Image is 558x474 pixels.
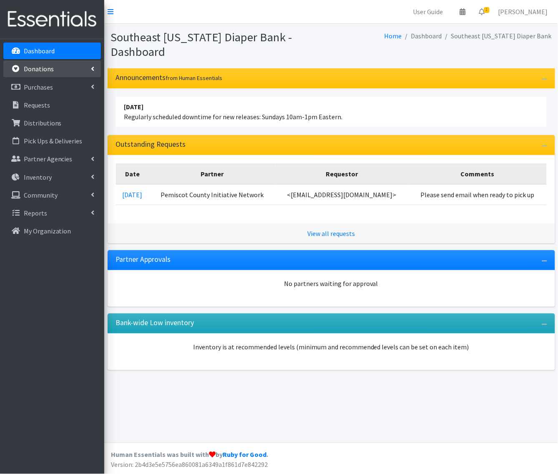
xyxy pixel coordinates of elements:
h3: Bank-wide Low inventory [116,319,194,327]
a: Requests [3,97,101,113]
a: Pick Ups & Deliveries [3,133,101,149]
a: Reports [3,205,101,221]
td: <[EMAIL_ADDRESS][DOMAIN_NAME]> [275,184,408,205]
td: Pemiscot County Initiative Network [149,184,275,205]
span: Version: 2b4d3e5e5756ea860081a6349a1f861d7e842292 [111,461,268,469]
a: My Organization [3,223,101,239]
p: Distributions [24,119,62,127]
img: HumanEssentials [3,5,101,33]
a: Purchases [3,79,101,95]
li: Southeast [US_STATE] Diaper Bank [442,30,552,42]
h3: Partner Approvals [116,255,171,264]
p: Donations [24,65,54,73]
th: Comments [408,164,546,185]
th: Partner [149,164,275,185]
p: Inventory [24,173,52,181]
li: Dashboard [402,30,442,42]
a: Partner Agencies [3,150,101,167]
h1: Southeast [US_STATE] Diaper Bank - Dashboard [111,30,328,59]
strong: Human Essentials was built with by . [111,451,268,459]
a: Distributions [3,115,101,131]
h3: Announcements [116,73,223,82]
h3: Outstanding Requests [116,140,186,149]
div: No partners waiting for approval [116,278,547,288]
p: Dashboard [24,47,55,55]
p: Community [24,191,58,199]
a: 1 [473,3,492,20]
small: from Human Essentials [166,74,223,82]
a: View all requests [307,229,355,238]
span: 1 [484,7,490,13]
p: Purchases [24,83,53,91]
p: Pick Ups & Deliveries [24,137,83,145]
p: My Organization [24,227,71,235]
a: Donations [3,60,101,77]
strong: [DATE] [124,103,144,111]
a: [PERSON_NAME] [492,3,555,20]
a: Dashboard [3,43,101,59]
a: Community [3,187,101,203]
p: Reports [24,209,47,217]
li: Regularly scheduled downtime for new releases: Sundays 10am-1pm Eastern. [116,97,547,127]
a: Ruby for Good [223,451,266,459]
a: Inventory [3,169,101,186]
td: Please send email when ready to pick up [408,184,546,205]
a: User Guide [407,3,450,20]
a: [DATE] [123,191,143,199]
p: Requests [24,101,50,109]
a: Home [385,32,402,40]
p: Inventory is at recommended levels (minimum and recommended levels can be set on each item) [116,342,547,352]
th: Date [116,164,149,185]
p: Partner Agencies [24,155,73,163]
th: Requestor [275,164,408,185]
